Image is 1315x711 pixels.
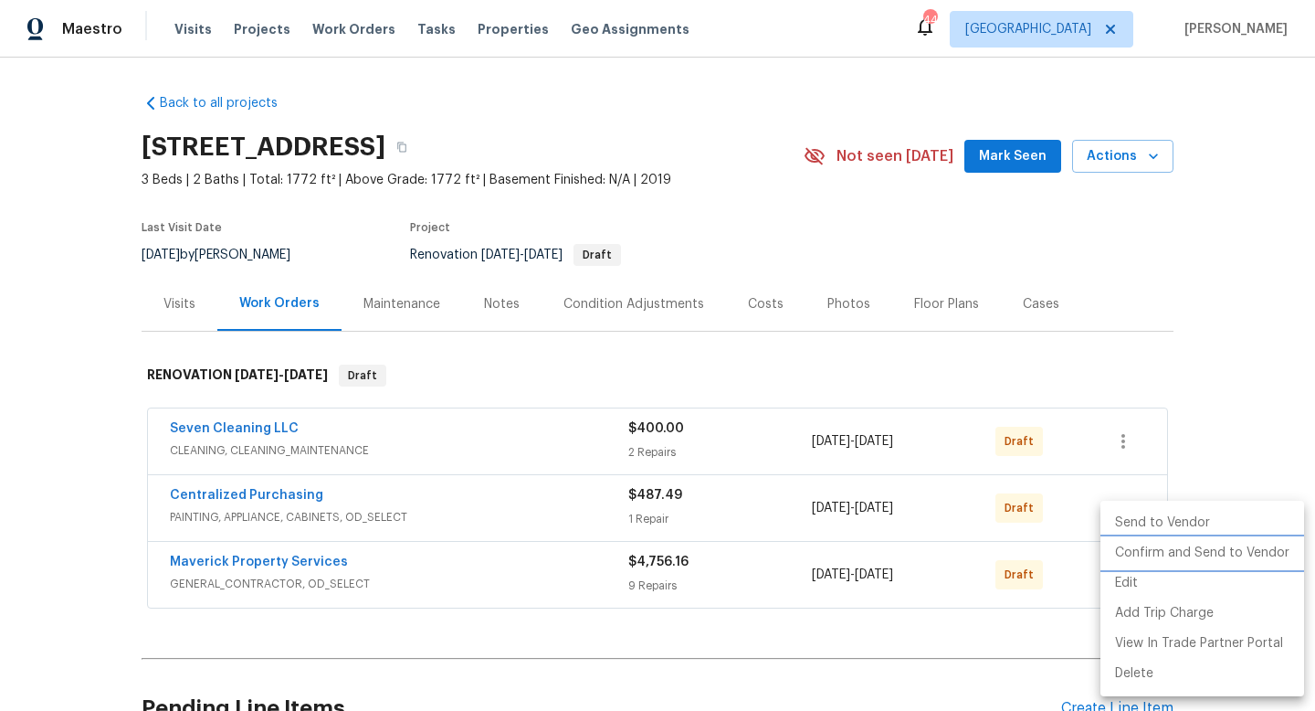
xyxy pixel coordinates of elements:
li: Edit [1100,568,1304,599]
li: Delete [1100,659,1304,689]
li: View In Trade Partner Portal [1100,629,1304,659]
li: Confirm and Send to Vendor [1100,538,1304,568]
li: Add Trip Charge [1100,599,1304,629]
li: Send to Vendor [1100,508,1304,538]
